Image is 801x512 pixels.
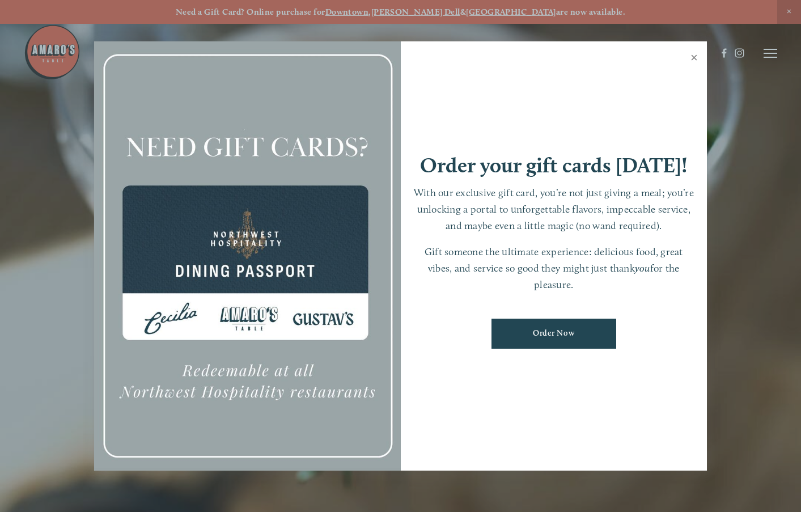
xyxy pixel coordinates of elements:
a: Order Now [491,319,616,349]
a: Close [683,43,705,75]
h1: Order your gift cards [DATE]! [420,155,688,176]
p: Gift someone the ultimate experience: delicious food, great vibes, and service so good they might... [412,244,696,293]
em: you [635,262,650,274]
p: With our exclusive gift card, you’re not just giving a meal; you’re unlocking a portal to unforge... [412,185,696,234]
